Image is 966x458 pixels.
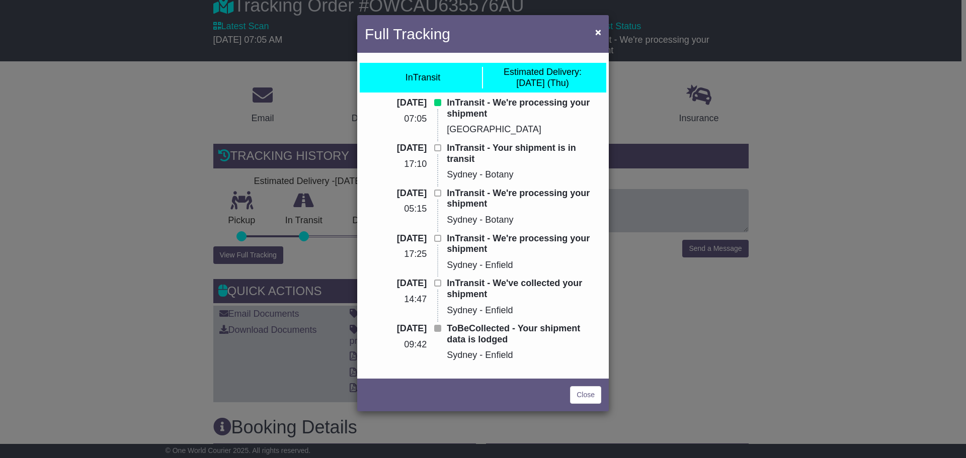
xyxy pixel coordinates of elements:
p: InTransit - Your shipment is in transit [447,143,601,164]
span: × [595,26,601,38]
a: Close [570,386,601,404]
span: Estimated Delivery: [504,67,582,77]
p: [DATE] [365,278,427,289]
p: [DATE] [365,188,427,199]
p: 14:47 [365,294,427,305]
div: InTransit [406,72,440,83]
p: 17:25 [365,249,427,260]
p: Sydney - Botany [447,215,601,226]
p: 17:10 [365,159,427,170]
p: InTransit - We're processing your shipment [447,233,601,255]
p: 05:15 [365,204,427,215]
div: [DATE] (Thu) [504,67,582,88]
p: InTransit - We're processing your shipment [447,188,601,210]
p: Sydney - Botany [447,169,601,180]
p: [GEOGRAPHIC_DATA] [447,124,601,135]
p: 09:42 [365,339,427,350]
p: Sydney - Enfield [447,350,601,361]
p: Sydney - Enfield [447,260,601,271]
p: 07:05 [365,114,427,125]
p: InTransit - We're processing your shipment [447,98,601,119]
h4: Full Tracking [365,23,450,45]
p: [DATE] [365,233,427,244]
p: [DATE] [365,143,427,154]
p: Sydney - Enfield [447,305,601,316]
p: [DATE] [365,98,427,109]
button: Close [590,22,606,42]
p: ToBeCollected - Your shipment data is lodged [447,323,601,345]
p: InTransit - We've collected your shipment [447,278,601,300]
p: [DATE] [365,323,427,334]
